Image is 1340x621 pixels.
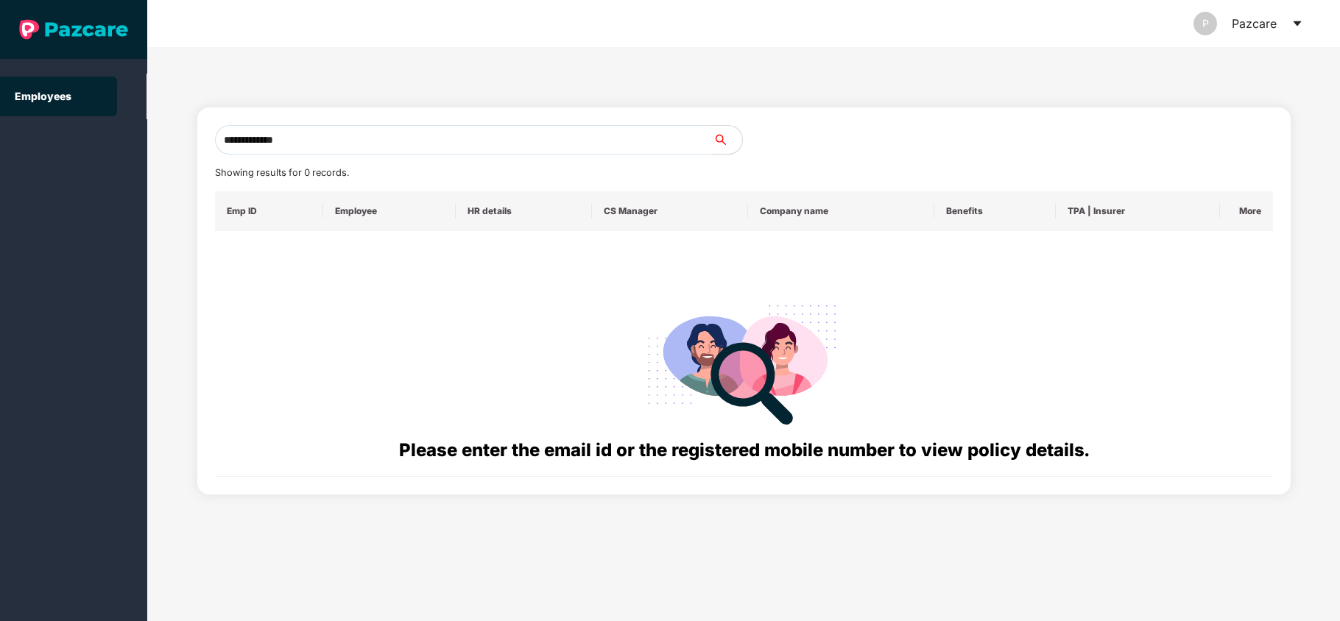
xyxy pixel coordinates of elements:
[215,191,323,231] th: Emp ID
[592,191,748,231] th: CS Manager
[638,287,850,436] img: svg+xml;base64,PHN2ZyB4bWxucz0iaHR0cDovL3d3dy53My5vcmcvMjAwMC9zdmciIHdpZHRoPSIyODgiIGhlaWdodD0iMj...
[934,191,1057,231] th: Benefits
[748,191,934,231] th: Company name
[323,191,456,231] th: Employee
[399,439,1089,461] span: Please enter the email id or the registered mobile number to view policy details.
[215,167,349,178] span: Showing results for 0 records.
[15,90,71,102] a: Employees
[1220,191,1273,231] th: More
[456,191,593,231] th: HR details
[712,134,742,146] span: search
[1291,18,1303,29] span: caret-down
[1056,191,1219,231] th: TPA | Insurer
[1202,12,1209,35] span: P
[712,125,743,155] button: search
